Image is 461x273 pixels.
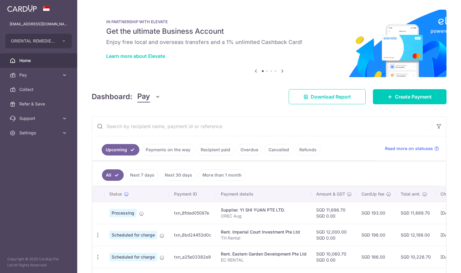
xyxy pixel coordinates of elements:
span: Status [109,191,122,197]
td: SGD 11,889.70 [396,202,436,224]
span: Read more on statuses [385,146,433,152]
span: ORIENTAL REMEDIES EAST COAST PRIVATE LIMITED [11,38,56,44]
td: SGD 10,060.70 SGD 0.00 [311,246,357,268]
span: Pay [19,72,59,78]
a: Learn more about Elevate [106,53,165,59]
span: CardUp fee [361,191,384,197]
h4: Dashboard: [92,91,132,102]
a: Next 7 days [126,169,158,181]
td: SGD 166.00 [357,246,396,268]
p: TH Rental [221,235,307,241]
span: Collect [19,86,59,93]
td: SGD 10,226.70 [396,246,436,268]
a: Payments on the way [142,144,194,155]
td: SGD 193.00 [357,202,396,224]
img: CardUp [7,5,37,12]
p: EC RENTAL [221,257,307,263]
td: txn_a25e03382e9 [169,246,216,268]
span: Support [19,115,59,121]
h5: Get the ultimate Business Account [106,27,432,36]
span: Amount & GST [316,191,345,197]
span: Scheduled for charge [109,231,157,239]
span: Download Report [311,93,351,100]
span: Refer & Save [19,101,59,107]
a: All [102,169,124,181]
iframe: Opens a widget where you can find more information [422,255,455,270]
a: Upcoming [102,144,139,155]
td: SGD 198.00 [357,224,396,246]
h6: Enjoy free local and overseas transfers and a 1% unlimited Cashback Card! [106,39,432,46]
a: Create Payment [373,89,447,104]
a: More than 1 month [199,169,246,181]
img: Renovation banner [92,10,447,77]
a: Read more on statuses [385,146,439,152]
div: Rent. Imperial Court Investment Pte Ltd [221,229,307,235]
th: Payment details [216,186,311,202]
a: Cancelled [265,144,293,155]
span: Settings [19,130,59,136]
input: Search by recipient name, payment id or reference [92,117,432,136]
th: Payment ID [169,186,216,202]
div: Supplier. Yl SHI YUAN PTE LTD. [221,207,307,213]
td: SGD 12,198.00 [396,224,436,246]
span: Total amt. [401,191,421,197]
span: Processing [109,209,137,217]
td: SGD 11,696.70 SGD 0.00 [311,202,357,224]
span: Scheduled for charge [109,253,157,261]
span: Pay [137,91,150,102]
button: Pay [137,91,161,102]
span: Create Payment [395,93,432,100]
td: txn_8bd24453d0c [169,224,216,246]
div: Rent. Eastern Garden Development Pte Ltd [221,251,307,257]
p: [EMAIL_ADDRESS][DOMAIN_NAME] [10,21,68,27]
td: SGD 12,000.00 SGD 0.00 [311,224,357,246]
a: Refunds [295,144,320,155]
a: Next 30 days [161,169,196,181]
span: Home [19,58,59,64]
p: IN PARTNERSHIP WITH ELEVATE [106,19,432,24]
button: ORIENTAL REMEDIES EAST COAST PRIVATE LIMITED [5,34,72,48]
p: OREC Aug [221,213,307,219]
a: Download Report [289,89,366,104]
td: txn_8fded05087e [169,202,216,224]
a: Recipient paid [197,144,234,155]
a: Overdue [237,144,262,155]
